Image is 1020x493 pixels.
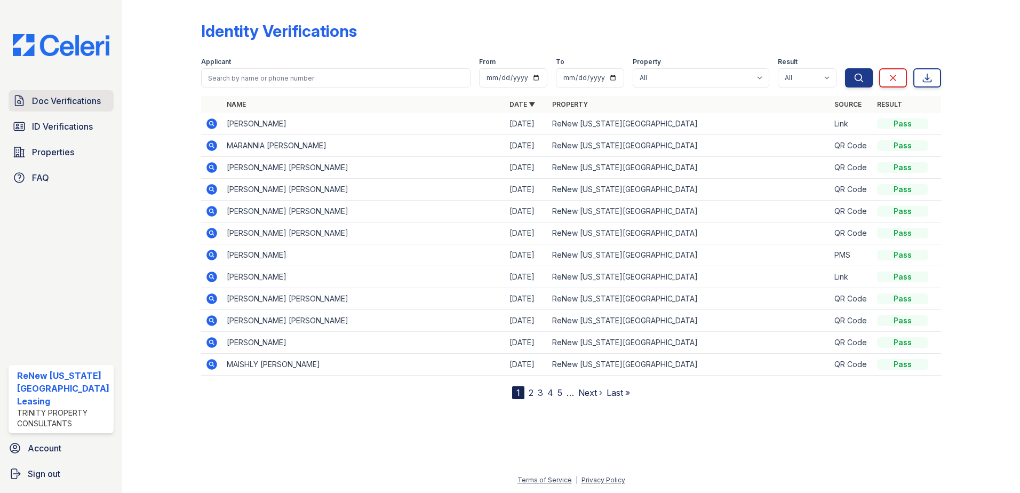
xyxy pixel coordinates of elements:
td: [DATE] [505,179,548,201]
a: Properties [9,141,114,163]
td: ReNew [US_STATE][GEOGRAPHIC_DATA] [548,288,831,310]
td: QR Code [830,332,873,354]
td: [DATE] [505,332,548,354]
td: ReNew [US_STATE][GEOGRAPHIC_DATA] [548,179,831,201]
a: 3 [538,387,543,398]
td: [DATE] [505,266,548,288]
td: [DATE] [505,310,548,332]
span: Account [28,442,61,455]
td: QR Code [830,135,873,157]
td: Link [830,266,873,288]
a: Sign out [4,463,118,484]
td: ReNew [US_STATE][GEOGRAPHIC_DATA] [548,244,831,266]
a: 4 [547,387,553,398]
td: QR Code [830,201,873,222]
td: [PERSON_NAME] [222,332,505,354]
td: [DATE] [505,244,548,266]
div: Pass [877,359,928,370]
span: Sign out [28,467,60,480]
div: Pass [877,162,928,173]
td: [PERSON_NAME] [PERSON_NAME] [222,201,505,222]
td: [PERSON_NAME] [PERSON_NAME] [222,222,505,244]
label: Applicant [201,58,231,66]
a: Property [552,100,588,108]
div: Pass [877,140,928,151]
td: [PERSON_NAME] [PERSON_NAME] [222,288,505,310]
a: Name [227,100,246,108]
span: FAQ [32,171,49,184]
a: Next › [578,387,602,398]
td: [PERSON_NAME] [222,244,505,266]
td: [DATE] [505,201,548,222]
td: MARANNIA [PERSON_NAME] [222,135,505,157]
label: Result [778,58,798,66]
td: [DATE] [505,222,548,244]
span: Properties [32,146,74,158]
td: [DATE] [505,354,548,376]
div: Pass [877,184,928,195]
div: Pass [877,228,928,238]
td: Link [830,113,873,135]
div: Pass [877,206,928,217]
div: Pass [877,250,928,260]
td: ReNew [US_STATE][GEOGRAPHIC_DATA] [548,157,831,179]
td: [DATE] [505,288,548,310]
td: ReNew [US_STATE][GEOGRAPHIC_DATA] [548,310,831,332]
a: 5 [557,387,562,398]
td: [DATE] [505,157,548,179]
td: [DATE] [505,135,548,157]
label: Property [633,58,661,66]
a: 2 [529,387,533,398]
span: ID Verifications [32,120,93,133]
td: [PERSON_NAME] [PERSON_NAME] [222,310,505,332]
td: ReNew [US_STATE][GEOGRAPHIC_DATA] [548,201,831,222]
div: Pass [877,293,928,304]
label: From [479,58,496,66]
div: ReNew [US_STATE][GEOGRAPHIC_DATA] Leasing [17,369,109,408]
a: Terms of Service [517,476,572,484]
td: QR Code [830,222,873,244]
a: Account [4,438,118,459]
a: Privacy Policy [581,476,625,484]
td: QR Code [830,288,873,310]
a: Source [834,100,862,108]
td: [DATE] [505,113,548,135]
td: QR Code [830,310,873,332]
td: ReNew [US_STATE][GEOGRAPHIC_DATA] [548,222,831,244]
td: [PERSON_NAME] [222,266,505,288]
img: CE_Logo_Blue-a8612792a0a2168367f1c8372b55b34899dd931a85d93a1a3d3e32e68fde9ad4.png [4,34,118,56]
a: Doc Verifications [9,90,114,112]
div: Pass [877,337,928,348]
td: MAISHLY [PERSON_NAME] [222,354,505,376]
td: ReNew [US_STATE][GEOGRAPHIC_DATA] [548,266,831,288]
td: QR Code [830,157,873,179]
div: Identity Verifications [201,21,357,41]
a: ID Verifications [9,116,114,137]
td: ReNew [US_STATE][GEOGRAPHIC_DATA] [548,354,831,376]
td: QR Code [830,354,873,376]
span: … [567,386,574,399]
a: FAQ [9,167,114,188]
td: PMS [830,244,873,266]
label: To [556,58,564,66]
div: | [576,476,578,484]
a: Result [877,100,902,108]
td: [PERSON_NAME] [PERSON_NAME] [222,157,505,179]
td: ReNew [US_STATE][GEOGRAPHIC_DATA] [548,113,831,135]
input: Search by name or phone number [201,68,471,88]
a: Date ▼ [509,100,535,108]
td: QR Code [830,179,873,201]
span: Doc Verifications [32,94,101,107]
div: Pass [877,315,928,326]
div: Trinity Property Consultants [17,408,109,429]
td: [PERSON_NAME] [222,113,505,135]
td: [PERSON_NAME] [PERSON_NAME] [222,179,505,201]
td: ReNew [US_STATE][GEOGRAPHIC_DATA] [548,135,831,157]
div: Pass [877,118,928,129]
div: Pass [877,272,928,282]
div: 1 [512,386,524,399]
a: Last » [607,387,630,398]
td: ReNew [US_STATE][GEOGRAPHIC_DATA] [548,332,831,354]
